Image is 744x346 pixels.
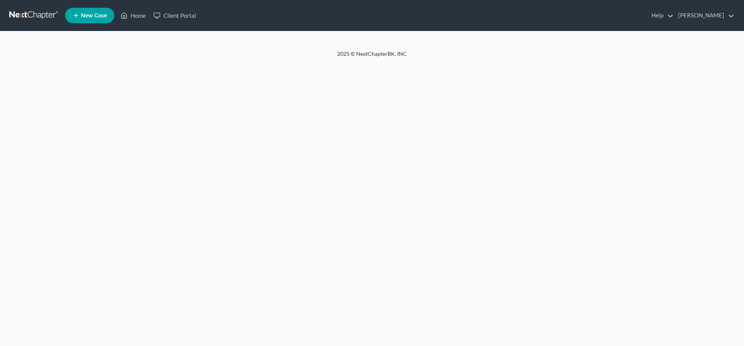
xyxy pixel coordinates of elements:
[117,9,150,22] a: Home
[648,9,673,22] a: Help
[65,8,114,23] new-legal-case-button: New Case
[151,50,593,64] div: 2025 © NextChapterBK, INC
[674,9,734,22] a: [PERSON_NAME]
[150,9,200,22] a: Client Portal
